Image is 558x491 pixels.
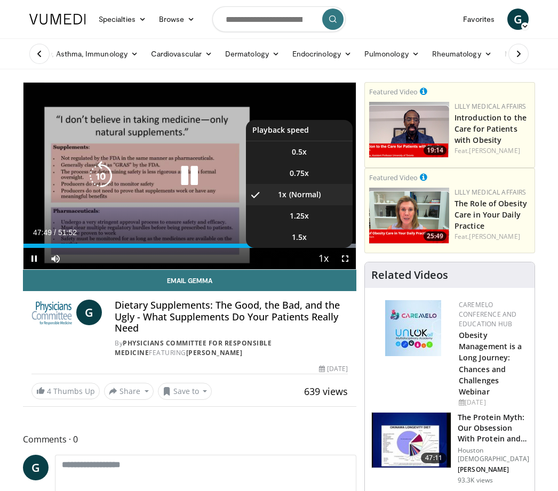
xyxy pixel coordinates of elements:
[31,300,72,325] img: Physicians Committee for Responsible Medicine
[219,43,286,65] a: Dermatology
[115,339,348,358] div: By FEATURING
[457,9,501,30] a: Favorites
[286,43,358,65] a: Endocrinology
[29,14,86,25] img: VuMedi Logo
[369,87,418,96] small: Featured Video
[278,189,286,200] span: 1x
[58,228,77,237] span: 51:52
[45,248,66,269] button: Mute
[455,198,527,231] a: The Role of Obesity Care in Your Daily Practice
[455,112,527,145] a: Introduction to the Care for Patients with Obesity
[459,398,526,407] div: [DATE]
[507,9,529,30] a: G
[455,102,527,111] a: Lilly Medical Affairs
[23,455,49,480] a: G
[458,446,529,463] p: Houston [DEMOGRAPHIC_DATA]
[426,43,498,65] a: Rheumatology
[369,188,449,244] a: 25:49
[421,453,447,463] span: 47:11
[319,364,348,374] div: [DATE]
[76,300,102,325] a: G
[458,476,493,485] p: 93.3K views
[369,102,449,158] a: 19:14
[212,6,346,32] input: Search topics, interventions
[292,147,307,157] span: 0.5x
[459,300,516,328] a: CaReMeLO Conference and Education Hub
[455,188,527,197] a: Lilly Medical Affairs
[23,432,356,446] span: Comments 0
[459,330,522,397] a: Obesity Management is a Long Journey: Chances and Challenges Webinar
[304,385,348,398] span: 639 views
[385,300,441,356] img: 45df64a9-a6de-482c-8a90-ada250f7980c.png.150x105_q85_autocrop_double_scale_upscale_version-0.2.jpg
[334,248,356,269] button: Fullscreen
[458,412,529,444] h3: The Protein Myth: Our Obsession With Protein and How It Is Killing US
[369,102,449,158] img: acc2e291-ced4-4dd5-b17b-d06994da28f3.png.150x105_q85_crop-smart_upscale.png
[313,248,334,269] button: Playback Rate
[469,146,520,155] a: [PERSON_NAME]
[153,9,202,30] a: Browse
[455,232,530,242] div: Feat.
[92,9,153,30] a: Specialties
[23,43,145,65] a: Allergy, Asthma, Immunology
[23,83,356,269] video-js: Video Player
[371,412,528,485] a: 47:11 The Protein Myth: Our Obsession With Protein and How It Is Killing US Houston [DEMOGRAPHIC_...
[115,300,348,334] h4: Dietary Supplements: The Good, the Bad, and the Ugly - What Supplements Do Your Patients Really Need
[358,43,426,65] a: Pulmonology
[31,383,100,399] a: 4 Thumbs Up
[54,228,56,237] span: /
[469,232,520,241] a: [PERSON_NAME]
[158,383,212,400] button: Save to
[104,383,154,400] button: Share
[186,348,243,357] a: [PERSON_NAME]
[290,211,309,221] span: 1.25x
[424,231,447,241] span: 25:49
[23,248,45,269] button: Pause
[115,339,272,357] a: Physicians Committee for Responsible Medicine
[458,465,529,474] p: [PERSON_NAME]
[369,173,418,182] small: Featured Video
[23,244,356,248] div: Progress Bar
[23,270,356,291] a: Email Gemma
[292,232,307,243] span: 1.5x
[47,386,51,396] span: 4
[145,43,219,65] a: Cardiovascular
[371,269,448,281] h4: Related Videos
[372,413,451,468] img: b7b8b05e-5021-418b-a89a-60a270e7cf82.150x105_q85_crop-smart_upscale.jpg
[455,146,530,156] div: Feat.
[290,168,309,179] span: 0.75x
[33,228,52,237] span: 47:49
[424,146,447,155] span: 19:14
[369,188,449,244] img: e1208b6b-349f-4914-9dd7-f97803bdbf1d.png.150x105_q85_crop-smart_upscale.png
